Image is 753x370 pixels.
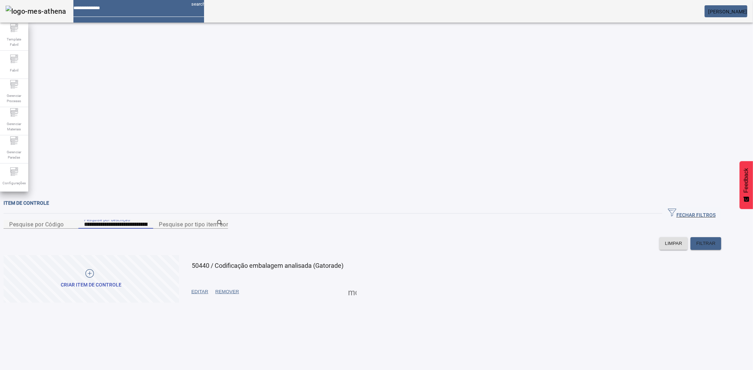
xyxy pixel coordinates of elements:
span: FILTRAR [696,240,716,247]
button: Feedback - Mostrar pesquisa [740,161,753,209]
span: Item de controle [4,200,49,206]
span: EDITAR [191,288,208,295]
mat-label: Pesquise por Código [9,221,64,228]
span: Fabril [8,66,20,75]
mat-label: Pesquise por descrição [84,217,130,222]
img: logo-mes-athena [6,6,66,17]
button: LIMPAR [659,237,688,250]
span: Gerenciar Materiais [4,119,25,134]
span: Feedback [743,168,749,193]
span: [PERSON_NAME] [709,9,747,14]
div: Criar item de controle [61,282,122,289]
button: Criar item de controle [4,255,179,303]
span: 50440 / Codificação embalagem analisada (Gatorade) [192,262,343,269]
span: Template Fabril [4,35,25,49]
span: LIMPAR [665,240,682,247]
button: FILTRAR [691,237,721,250]
button: EDITAR [188,285,212,298]
button: Mais [346,285,359,298]
span: Configurações [0,178,28,188]
input: Number [159,220,222,229]
span: FECHAR FILTROS [668,208,716,219]
span: REMOVER [215,288,239,295]
span: Gerenciar Paradas [4,147,25,162]
span: Gerenciar Processo [4,91,25,106]
mat-label: Pesquise por tipo item controle [159,221,241,228]
button: FECHAR FILTROS [662,207,721,220]
button: REMOVER [212,285,243,298]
